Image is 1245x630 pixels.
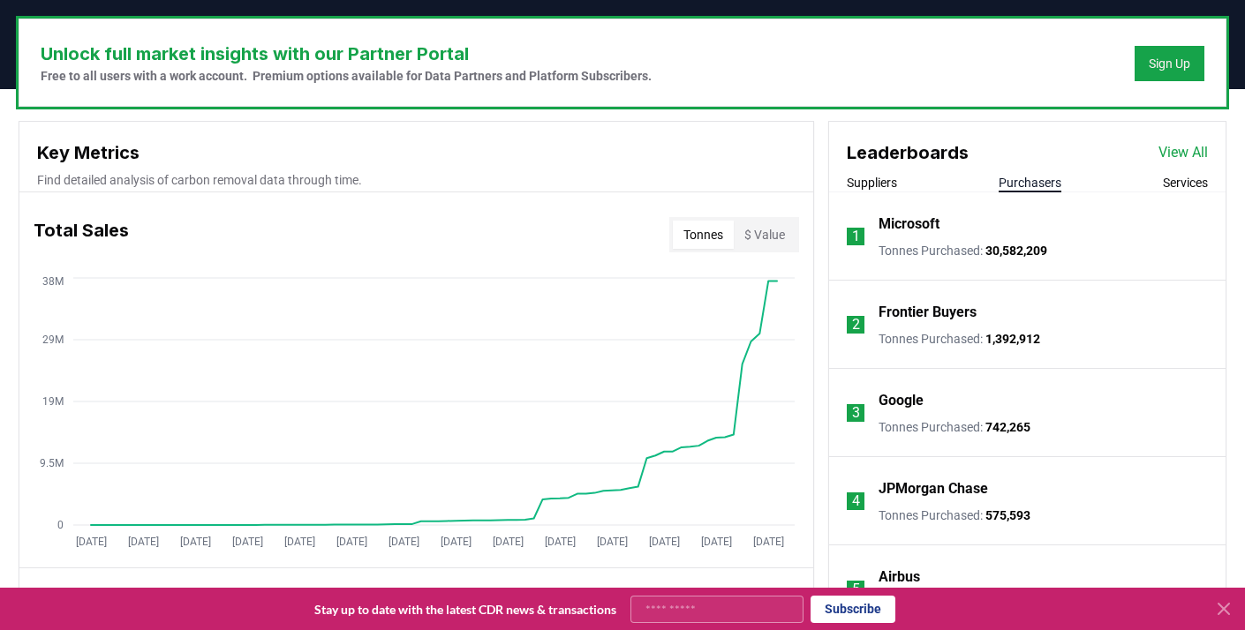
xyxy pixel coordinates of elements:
tspan: 29M [42,334,64,346]
p: Tonnes Purchased : [879,330,1040,348]
p: 1 [852,226,860,247]
h3: Unlock full market insights with our Partner Portal [41,41,652,67]
p: 4 [852,491,860,512]
tspan: [DATE] [545,536,576,548]
h3: Leaderboards [847,139,969,166]
tspan: [DATE] [597,536,628,548]
button: Services [1163,174,1208,191]
p: Find detailed analysis of carbon removal data through time. [37,171,796,189]
span: 742,265 [985,420,1030,434]
tspan: [DATE] [128,536,159,548]
p: 3 [852,402,860,424]
p: Tonnes Purchased : [879,418,1030,436]
a: Google [879,390,924,411]
p: Tonnes Purchased : [879,506,1030,524]
a: View All [1158,142,1208,163]
h3: Key Metrics [37,139,796,166]
tspan: 9.5M [40,457,64,469]
tspan: 0 [57,519,64,531]
tspan: [DATE] [389,536,419,548]
a: Frontier Buyers [879,302,977,323]
tspan: [DATE] [649,536,680,548]
a: Microsoft [879,214,939,235]
button: Tonnes [673,221,734,249]
tspan: [DATE] [284,536,315,548]
tspan: 38M [42,275,64,288]
tspan: [DATE] [180,536,211,548]
p: 2 [852,314,860,335]
p: Free to all users with a work account. Premium options available for Data Partners and Platform S... [41,67,652,85]
tspan: [DATE] [493,536,524,548]
button: Purchasers [999,174,1061,191]
button: $ Value [734,221,796,249]
a: JPMorgan Chase [879,478,988,499]
span: 30,582,209 [985,244,1047,258]
tspan: [DATE] [441,536,472,548]
button: Suppliers [847,174,897,191]
a: Airbus [879,566,920,588]
tspan: [DATE] [701,536,732,548]
h3: Total Sales [34,217,129,252]
a: Sign Up [1149,55,1190,72]
p: 5 [852,579,860,600]
button: Sign Up [1135,46,1204,81]
span: 1,392,912 [985,332,1040,346]
tspan: [DATE] [336,536,367,548]
tspan: [DATE] [753,536,784,548]
tspan: 19M [42,395,64,408]
tspan: [DATE] [76,536,107,548]
span: 575,593 [985,508,1030,522]
p: Tonnes Purchased : [879,242,1047,259]
tspan: [DATE] [232,536,263,548]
